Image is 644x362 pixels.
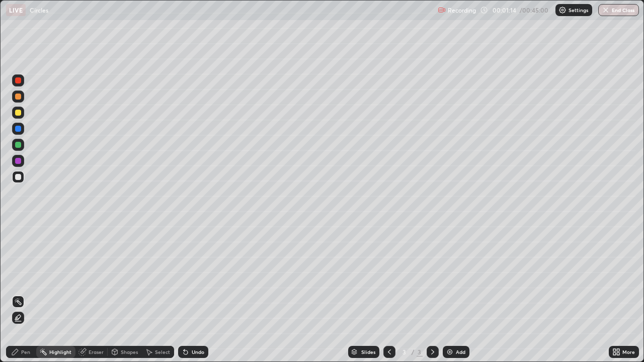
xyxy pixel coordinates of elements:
img: add-slide-button [446,348,454,356]
div: Slides [361,349,375,354]
p: Settings [569,8,588,13]
div: Add [456,349,465,354]
p: LIVE [9,6,23,14]
img: class-settings-icons [558,6,567,14]
div: Pen [21,349,30,354]
div: / [412,349,415,355]
img: end-class-cross [602,6,610,14]
div: 3 [399,349,410,355]
p: Recording [448,7,476,14]
p: Circles [30,6,48,14]
div: Select [155,349,170,354]
img: recording.375f2c34.svg [438,6,446,14]
div: 3 [417,347,423,356]
button: End Class [598,4,639,16]
div: More [622,349,635,354]
div: Highlight [49,349,71,354]
div: Eraser [89,349,104,354]
div: Shapes [121,349,138,354]
div: Undo [192,349,204,354]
